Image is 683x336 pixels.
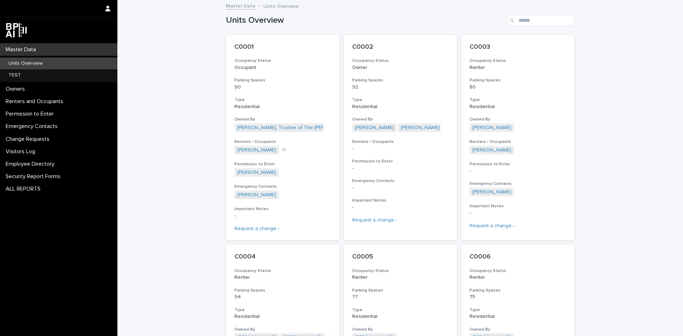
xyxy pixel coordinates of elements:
[352,58,449,64] h3: Occupancy Status
[3,148,41,155] p: Visitors Log
[352,198,449,203] h3: Important Notes
[352,178,449,184] h3: Emergency Contacts
[470,253,566,261] p: C0006
[470,161,566,167] h3: Permission to Enter
[470,294,566,300] p: 75
[234,213,331,219] p: -
[472,147,511,153] a: [PERSON_NAME]
[352,139,449,145] h3: Renters / Occupants
[234,97,331,103] h3: Type
[352,78,449,83] h3: Parking Spaces
[352,268,449,274] h3: Occupancy Status
[3,98,69,105] p: Renters and Occupants
[234,104,331,110] p: Residential
[234,117,331,122] h3: Owned By
[352,327,449,332] h3: Owned By
[6,23,27,37] img: dwgmcNfxSF6WIOOXiGgu
[352,84,449,90] p: 92
[352,97,449,103] h3: Type
[352,43,449,51] p: C0002
[470,43,566,51] p: C0003
[234,43,331,51] p: C0001
[470,307,566,313] h3: Type
[237,192,276,198] a: [PERSON_NAME]
[507,15,575,26] input: Search
[352,307,449,313] h3: Type
[234,58,331,64] h3: Occupancy Status
[352,159,449,164] h3: Permission to Enter
[3,60,48,66] p: Units Overview
[470,139,566,145] h3: Renters / Occupants
[237,147,276,153] a: [PERSON_NAME]
[3,72,27,78] p: TEST
[352,146,449,152] p: -
[352,185,449,191] p: -
[237,170,276,176] a: [PERSON_NAME]
[226,15,504,26] h1: Units Overview
[401,125,440,131] a: [PERSON_NAME]
[470,58,566,64] h3: Occupancy Status
[470,268,566,274] h3: Occupancy Status
[234,327,331,332] h3: Owned By
[226,35,339,240] a: C0001Occupancy StatusOccupantParking Spaces90TypeResidentialOwned By[PERSON_NAME], Trustee of The...
[263,2,299,10] p: Units Overview
[352,288,449,293] h3: Parking Spaces
[352,253,449,261] p: C0005
[470,78,566,83] h3: Parking Spaces
[470,203,566,209] h3: Important Notes
[472,189,511,195] a: [PERSON_NAME]
[226,1,255,10] a: Master Data
[3,86,31,92] p: Owners
[3,136,55,143] p: Change Requests
[237,125,423,131] a: [PERSON_NAME], Trustee of The [PERSON_NAME] Revocable Trust dated [DATE]
[234,184,331,190] h3: Emergency Contacts
[234,161,331,167] h3: Permission to Enter
[470,84,566,90] p: 80
[470,97,566,103] h3: Type
[352,274,449,281] p: Renter
[234,206,331,212] h3: Important Notes
[3,186,46,192] p: ALL REPORTS
[470,288,566,293] h3: Parking Spaces
[234,253,331,261] p: C0004
[470,327,566,332] h3: Owned By
[355,125,394,131] a: [PERSON_NAME]
[461,35,575,240] a: C0003Occupancy StatusRenterParking Spaces80TypeResidentialOwned By[PERSON_NAME] Renters / Occupan...
[470,274,566,281] p: Renter
[352,104,449,110] p: Residential
[470,223,514,228] a: Request a change ›
[3,46,42,53] p: Master Data
[234,288,331,293] h3: Parking Spaces
[470,314,566,320] p: Residential
[352,314,449,320] p: Residential
[234,78,331,83] h3: Parking Spaces
[352,65,449,71] p: Owner
[352,294,449,300] p: 77
[282,148,286,152] span: + 1
[234,226,279,231] a: Request a change ›
[352,117,449,122] h3: Owned By
[234,314,331,320] p: Residential
[3,123,63,130] p: Emergency Contacts
[472,125,511,131] a: [PERSON_NAME]
[234,84,331,90] p: 90
[234,65,331,71] p: Occupant
[470,210,566,216] p: -
[234,139,331,145] h3: Renters / Occupants
[234,274,331,281] p: Renter
[3,161,60,167] p: Employee Directory
[234,294,331,300] p: 94
[3,173,66,180] p: Security Report Forms
[344,35,457,240] a: C0002Occupancy StatusOwnerParking Spaces92TypeResidentialOwned By[PERSON_NAME] [PERSON_NAME] Rent...
[352,204,449,210] p: -
[470,104,566,110] p: Residential
[234,268,331,274] h3: Occupancy Status
[470,168,566,174] p: -
[352,165,449,171] p: -
[470,181,566,187] h3: Emergency Contacts
[470,65,566,71] p: Renter
[234,307,331,313] h3: Type
[470,117,566,122] h3: Owned By
[3,111,59,117] p: Permission to Enter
